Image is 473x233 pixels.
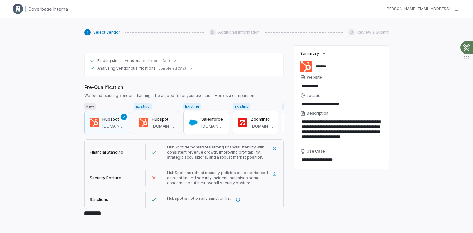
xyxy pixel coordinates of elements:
[300,155,382,164] textarea: Use Case
[300,99,382,108] input: Location
[348,29,355,35] div: 3
[97,58,140,63] span: Finding similar vendors
[307,111,328,116] span: Description
[307,93,323,98] span: Location
[300,81,372,90] input: Website
[28,6,69,12] h1: Coverbase Internal
[201,116,224,123] h3: Salesforce
[167,196,232,201] span: Hubspot is not on any sanction list.
[158,66,186,71] span: completed (31s)
[151,175,157,181] svg: Failed
[167,145,264,160] span: HubSpot demonstrates strong financial stability with consistent revenue growth, improving profita...
[97,66,156,71] span: Analyzing vendor qualifications
[152,116,174,123] h3: Hubspot
[269,168,280,180] button: More information
[386,6,450,11] div: [PERSON_NAME][EMAIL_ADDRESS]
[218,30,260,35] span: Additional Information
[233,111,278,134] button: ZoomInfo[DOMAIN_NAME]
[102,124,125,129] span: hubspot.com
[209,29,216,35] div: 2
[272,172,277,176] svg: More information
[300,50,319,56] span: Summary
[282,103,300,110] span: Existing
[90,150,123,154] span: Financial Standing
[272,146,277,151] svg: More information
[183,111,229,134] button: Salesforce[DOMAIN_NAME]
[143,59,170,63] span: completed (8s)
[90,197,108,202] span: Sanctions
[93,30,120,35] span: Select Vendor
[307,75,322,80] span: Website
[251,124,273,129] span: zoominfo.com
[251,116,273,123] h3: ZoomInfo
[134,103,152,110] span: Existing
[357,30,389,35] span: Review & Submit
[13,4,23,14] img: Clerk Logo
[151,197,157,203] svg: Passed
[151,149,157,155] svg: Passed
[167,170,268,185] span: HubSpot has robust security policies but experienced a recent limited security incident that rais...
[269,143,280,154] button: More information
[201,124,224,129] span: salesforce.com
[236,198,240,202] svg: More information
[102,116,125,123] h3: Hubspot
[300,117,382,146] textarea: Description
[84,103,96,110] span: New
[282,111,328,134] button: Gong[DOMAIN_NAME]
[84,93,284,98] span: We found existing vendors that might be a good fit for your use case. Here is a comparison.
[84,111,130,134] button: Hubspot[DOMAIN_NAME]
[307,149,325,154] span: Use Case
[84,29,91,35] div: 1
[232,194,244,205] button: More information
[84,211,101,221] button: Next
[134,111,179,134] button: Hubspot[DOMAIN_NAME]
[152,124,174,129] span: hubspot.com
[84,84,284,91] span: Pre-Qualification
[90,175,121,180] span: Security Posture
[233,103,250,110] span: Existing
[298,47,328,59] button: Summary
[183,103,201,110] span: Existing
